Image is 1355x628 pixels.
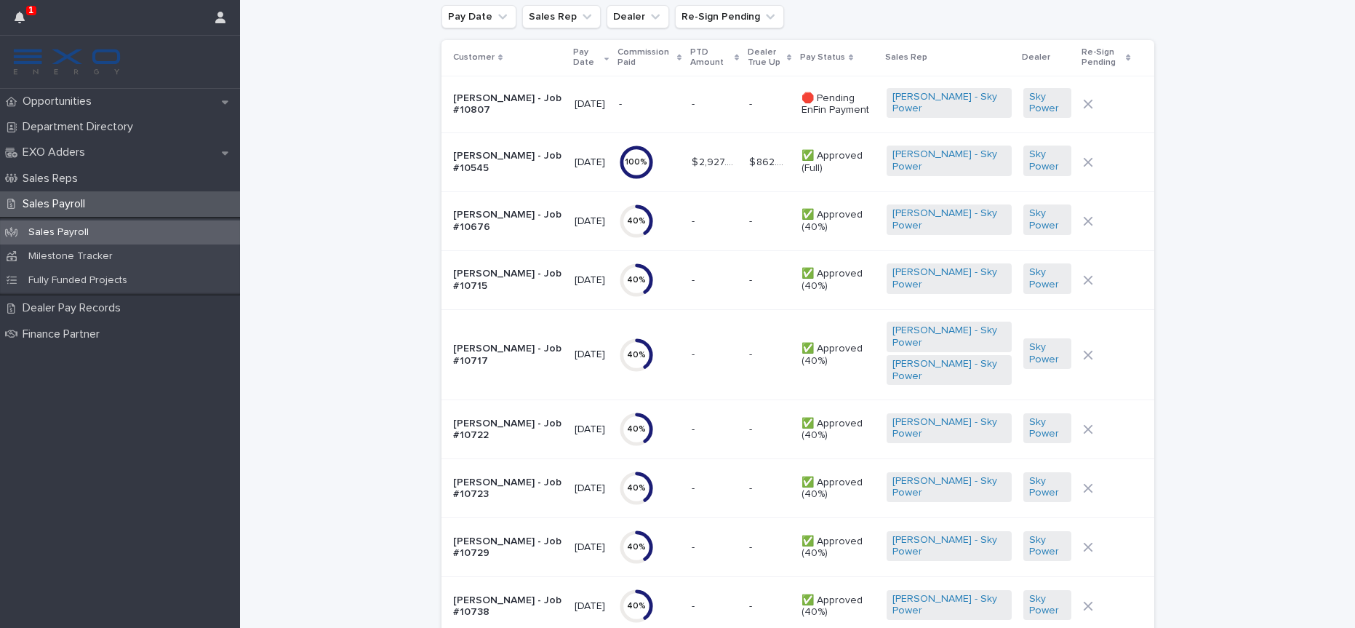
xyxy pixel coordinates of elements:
p: Department Directory [17,120,145,134]
p: ✅ Approved (40%) [802,477,875,501]
tr: [PERSON_NAME] - Job #10722[DATE]40%-- -- ✅ Approved (40%)[PERSON_NAME] - Sky Power Sky Power [441,400,1154,459]
p: - [692,212,698,228]
tr: [PERSON_NAME] - Job #10729[DATE]40%-- -- ✅ Approved (40%)[PERSON_NAME] - Sky Power Sky Power [441,518,1154,577]
a: [PERSON_NAME] - Sky Power [892,207,1006,232]
img: FKS5r6ZBThi8E5hshIGi [12,47,122,76]
p: - [619,95,625,111]
a: Sky Power [1029,341,1066,366]
p: ✅ Approved (40%) [802,209,875,234]
p: - [692,597,698,613]
button: Dealer [607,5,669,28]
p: [PERSON_NAME] - Job #10729 [453,536,563,560]
p: [DATE] [575,482,608,495]
p: [DATE] [575,98,608,111]
p: [PERSON_NAME] - Job #10545 [453,150,563,175]
p: Re-Sign Pending [1082,44,1122,71]
p: [DATE] [575,215,608,228]
a: [PERSON_NAME] - Sky Power [892,475,1006,500]
p: - [692,346,698,361]
p: Sales Payroll [17,197,97,211]
div: 40 % [619,216,654,226]
div: 40 % [619,601,654,611]
div: 40 % [619,275,654,285]
div: 40 % [619,483,654,493]
p: ✅ Approved (40%) [802,536,875,560]
button: Re-Sign Pending [675,5,784,28]
p: Dealer Pay Records [17,301,132,315]
a: [PERSON_NAME] - Sky Power [892,416,1006,441]
p: [PERSON_NAME] - Job #10722 [453,418,563,442]
a: Sky Power [1029,148,1066,173]
div: 1 [15,9,33,35]
p: - [749,480,755,495]
p: EXO Adders [17,146,97,159]
p: [DATE] [575,349,608,361]
p: - [692,480,698,495]
p: Milestone Tracker [17,250,124,263]
p: [DATE] [575,424,608,436]
button: Pay Date [441,5,516,28]
a: Sky Power [1029,475,1066,500]
a: [PERSON_NAME] - Sky Power [892,91,1006,116]
p: ✅ Approved (40%) [802,343,875,367]
p: - [749,212,755,228]
a: Sky Power [1029,534,1066,559]
div: 40 % [619,350,654,360]
tr: [PERSON_NAME] - Job #10717[DATE]40%-- -- ✅ Approved (40%)[PERSON_NAME] - Sky Power [PERSON_NAME] ... [441,310,1154,400]
p: Sales Reps [17,172,89,186]
p: ✅ Approved (40%) [802,595,875,619]
p: - [749,421,755,436]
p: [PERSON_NAME] - Job #10738 [453,595,563,619]
tr: [PERSON_NAME] - Job #10807[DATE]-- -- -- 🛑 Pending EnFin Payment[PERSON_NAME] - Sky Power Sky Power [441,76,1154,133]
a: [PERSON_NAME] - Sky Power [892,358,1006,383]
tr: [PERSON_NAME] - Job #10723[DATE]40%-- -- ✅ Approved (40%)[PERSON_NAME] - Sky Power Sky Power [441,459,1154,518]
p: - [749,271,755,287]
tr: [PERSON_NAME] - Job #10545[DATE]100%$ 2,927.04$ 2,927.04 $ 862.96$ 862.96 ✅ Approved (Full)[PERSO... [441,133,1154,192]
a: Sky Power [1029,593,1066,618]
p: ✅ Approved (40%) [802,268,875,293]
p: ✅ Approved (Full) [802,150,875,175]
p: [PERSON_NAME] - Job #10676 [453,209,563,234]
a: [PERSON_NAME] - Sky Power [892,593,1006,618]
a: Sky Power [1029,91,1066,116]
p: Fully Funded Projects [17,274,139,287]
p: ✅ Approved (40%) [802,418,875,442]
p: Dealer True Up [748,44,783,71]
a: Sky Power [1029,266,1066,291]
p: Sales Rep [885,49,927,65]
a: [PERSON_NAME] - Sky Power [892,266,1006,291]
p: $ 2,927.04 [692,154,740,169]
tr: [PERSON_NAME] - Job #10676[DATE]40%-- -- ✅ Approved (40%)[PERSON_NAME] - Sky Power Sky Power [441,192,1154,251]
p: Dealer [1022,49,1050,65]
p: [DATE] [575,600,608,613]
a: [PERSON_NAME] - Sky Power [892,148,1006,173]
div: 100 % [619,157,654,167]
tr: [PERSON_NAME] - Job #10715[DATE]40%-- -- ✅ Approved (40%)[PERSON_NAME] - Sky Power Sky Power [441,251,1154,310]
a: Sky Power [1029,207,1066,232]
p: - [749,597,755,613]
p: - [692,538,698,554]
p: [PERSON_NAME] - Job #10715 [453,268,563,293]
div: 40 % [619,542,654,552]
p: Pay Status [800,49,845,65]
p: - [692,95,698,111]
p: Sales Payroll [17,226,100,239]
p: Commission Paid [617,44,673,71]
p: - [692,421,698,436]
button: Sales Rep [522,5,601,28]
p: PTD Amount [690,44,731,71]
p: 🛑 Pending EnFin Payment [802,92,875,117]
p: 1 [28,5,33,15]
p: Opportunities [17,95,103,108]
p: Pay Date [573,44,601,71]
p: Customer [453,49,495,65]
p: - [749,95,755,111]
p: [DATE] [575,541,608,554]
a: [PERSON_NAME] - Sky Power [892,325,1006,349]
p: [DATE] [575,156,608,169]
p: [PERSON_NAME] - Job #10723 [453,477,563,501]
p: $ 862.96 [749,154,793,169]
p: Finance Partner [17,327,111,341]
p: - [749,538,755,554]
p: - [749,346,755,361]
